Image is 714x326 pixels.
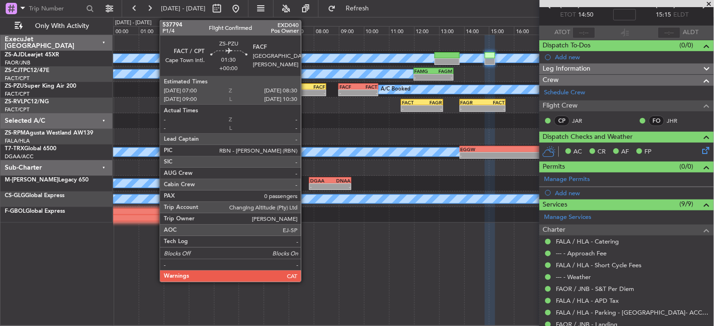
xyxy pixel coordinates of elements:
span: CS-GLG [5,193,25,199]
div: - [248,184,268,190]
div: - [268,184,287,190]
div: 03:00 [189,26,214,35]
div: - [289,90,307,96]
input: --:-- [573,27,596,38]
div: A/C Booked [381,82,411,97]
button: Only With Activity [10,18,103,34]
div: - [415,74,434,80]
a: FALA/HLA [5,137,30,145]
div: 02:00 [164,26,189,35]
a: FALA / HLA - Catering [556,237,619,245]
div: 11:00 [389,26,414,35]
a: FAOR/JNB [5,59,30,66]
div: FAGR [461,100,483,105]
div: DGAA [310,178,330,183]
div: FACF [339,84,358,90]
div: FACT [482,100,505,105]
div: DNAA [248,178,268,183]
div: FACT [289,84,307,90]
div: - [434,74,453,80]
div: - [310,184,330,190]
span: Only With Activity [25,23,100,29]
span: ETOT [561,10,576,20]
a: FALA / HLA - APD Tax [556,297,619,305]
span: ZS-AJD [5,52,25,58]
a: DGAA/ACC [5,153,34,160]
a: FACT/CPT [5,75,29,82]
div: CP [554,116,570,126]
div: - [461,153,544,158]
div: 10:00 [364,26,389,35]
span: ZS-RVL [5,99,24,105]
div: 12:00 [414,26,439,35]
a: Manage Permits [544,175,590,184]
div: - [402,106,422,111]
div: FACT [402,100,422,105]
div: 08:00 [314,26,339,35]
span: Dispatch Checks and Weather [543,132,633,143]
span: (0/0) [680,40,694,50]
div: 13:00 [439,26,464,35]
div: FAGM [434,68,453,74]
span: Refresh [338,5,377,12]
div: LFPB [32,209,175,215]
a: JAR [572,117,594,125]
a: M-[PERSON_NAME]Legacy 650 [5,177,89,183]
a: FAOR / JNB - S&T Per Diem [556,285,634,293]
div: - [461,106,483,111]
span: Services [543,199,568,210]
span: CR [598,147,606,157]
div: EGGW [461,146,544,152]
div: 09:00 [339,26,364,35]
span: (9/9) [680,199,694,209]
div: - [482,106,505,111]
span: Dispatch To-Dos [543,40,591,51]
span: ZS-PZU [5,83,24,89]
span: ZS-RPM [5,130,26,136]
input: Trip Number [29,1,83,16]
span: Charter [543,225,566,235]
div: FACF [307,84,325,90]
span: ATOT [555,28,571,37]
div: FO [649,116,665,126]
span: AC [574,147,582,157]
a: ZS-CJTPC12/47E [5,68,49,73]
div: - [339,90,358,96]
div: - [330,184,350,190]
span: ZS-CJT [5,68,23,73]
div: DNAA [330,178,350,183]
div: Add new [555,53,709,61]
span: 14:50 [579,10,594,20]
div: DGAA [268,178,287,183]
div: - [358,90,377,96]
span: ELDT [674,10,689,20]
span: (0/0) [680,162,694,172]
span: Permits [543,162,565,172]
span: ALDT [683,28,699,37]
span: Flight Crew [543,100,578,111]
span: Leg Information [543,63,591,74]
div: [DATE] - [DATE] [115,19,152,27]
div: FAMG [415,68,434,74]
button: Refresh [323,1,380,16]
span: Crew [543,75,559,86]
span: FP [645,147,652,157]
div: 00:00 [114,26,139,35]
a: ZS-RVLPC12/NG [5,99,49,105]
div: FAGR [422,100,442,105]
a: ZS-AJDLearjet 45XR [5,52,59,58]
div: 15:00 [489,26,514,35]
span: F-GBOL [5,208,26,214]
a: T7-TRXGlobal 6500 [5,146,56,152]
a: Schedule Crew [544,88,586,98]
span: [DATE] - [DATE] [161,4,205,13]
a: JHR [667,117,688,125]
div: Add new [555,189,709,197]
div: 14:00 [464,26,490,35]
a: --- - Weather [556,273,591,281]
div: FACT [358,84,377,90]
a: ZS-PZUSuper King Air 200 [5,83,76,89]
a: CS-GLGGlobal Express [5,193,64,199]
span: T7-TRX [5,146,24,152]
a: F-GBOLGlobal Express [5,208,65,214]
